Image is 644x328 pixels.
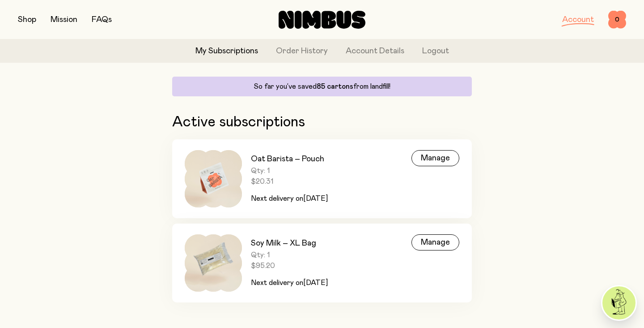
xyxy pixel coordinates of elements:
a: Oat Barista – PouchQty: 1$20.31Next delivery on[DATE]Manage [172,139,472,218]
a: FAQs [92,16,112,24]
a: My Subscriptions [195,45,258,57]
span: Qty: 1 [251,166,328,175]
h3: Soy Milk – XL Bag [251,238,328,249]
a: Account Details [346,45,404,57]
button: 0 [608,11,626,29]
a: Mission [51,16,77,24]
h2: Active subscriptions [172,114,472,130]
span: [DATE] [303,279,328,286]
h3: Oat Barista – Pouch [251,154,328,164]
a: Order History [276,45,328,57]
p: Next delivery on [251,277,328,288]
a: Soy Milk – XL BagQty: 1$95.20Next delivery on[DATE]Manage [172,224,472,302]
span: 85 cartons [317,83,353,90]
p: Next delivery on [251,193,328,204]
span: Qty: 1 [251,250,328,259]
span: [DATE] [303,195,328,202]
button: Logout [422,45,449,57]
span: $20.31 [251,177,328,186]
span: $95.20 [251,261,328,270]
div: Manage [411,150,459,166]
p: So far you’ve saved from landfill! [178,82,466,91]
a: Account [562,16,594,24]
img: agent [602,286,636,319]
div: Manage [411,234,459,250]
